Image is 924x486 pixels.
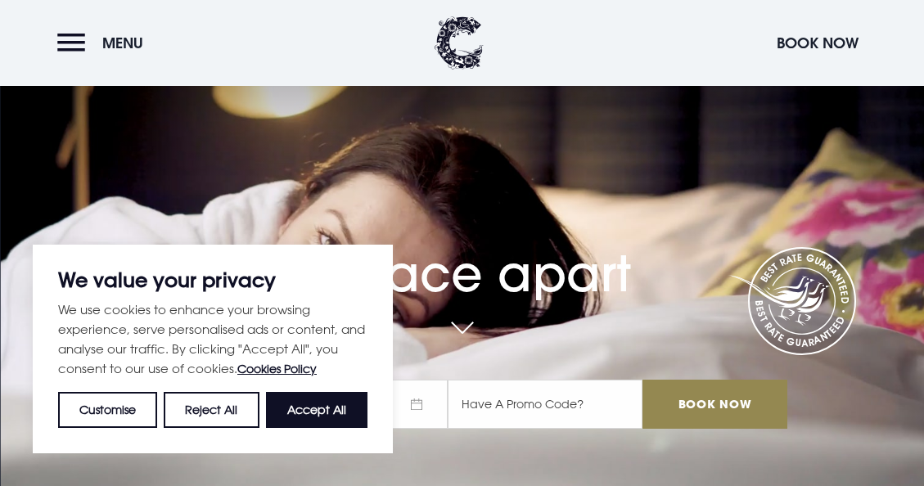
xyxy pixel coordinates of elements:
[102,34,143,52] span: Menu
[58,392,157,428] button: Customise
[266,392,367,428] button: Accept All
[164,392,259,428] button: Reject All
[57,25,151,61] button: Menu
[768,25,867,61] button: Book Now
[237,362,317,376] a: Cookies Policy
[58,299,367,379] p: We use cookies to enhance your browsing experience, serve personalised ads or content, and analys...
[33,245,393,453] div: We value your privacy
[58,270,367,290] p: We value your privacy
[642,380,787,429] input: Book Now
[435,16,484,70] img: Clandeboye Lodge
[137,214,787,303] h1: A place apart
[448,380,642,429] input: Have A Promo Code?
